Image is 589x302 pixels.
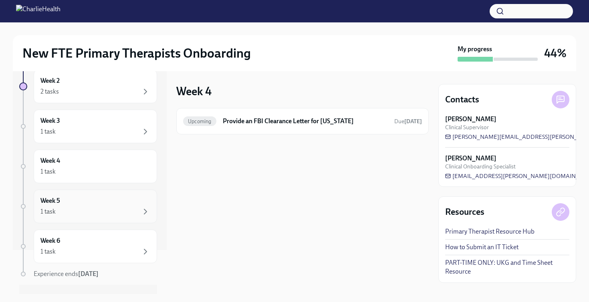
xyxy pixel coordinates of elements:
[183,115,422,128] a: UpcomingProvide an FBI Clearance Letter for [US_STATE]Due[DATE]
[223,117,388,126] h6: Provide an FBI Clearance Letter for [US_STATE]
[394,118,422,125] span: Due
[445,258,569,276] a: PART-TIME ONLY: UKG and Time Sheet Resource
[176,84,212,98] h3: Week 4
[34,270,99,278] span: Experience ends
[40,207,56,216] div: 1 task
[40,167,56,176] div: 1 task
[404,118,422,125] strong: [DATE]
[40,87,59,96] div: 2 tasks
[445,206,484,218] h4: Resources
[445,163,516,170] span: Clinical Onboarding Specialist
[445,227,535,236] a: Primary Therapist Resource Hub
[445,115,496,124] strong: [PERSON_NAME]
[40,236,60,245] h6: Week 6
[40,127,56,136] div: 1 task
[19,190,157,223] a: Week 51 task
[458,45,492,54] strong: My progress
[394,118,422,125] span: October 10th, 2025 10:00
[183,118,216,124] span: Upcoming
[22,45,251,61] h2: New FTE Primary Therapists Onboarding
[40,156,60,165] h6: Week 4
[40,116,60,125] h6: Week 3
[445,94,479,106] h4: Contacts
[445,154,496,163] strong: [PERSON_NAME]
[40,76,60,85] h6: Week 2
[78,270,99,278] strong: [DATE]
[40,247,56,256] div: 1 task
[445,243,518,252] a: How to Submit an IT Ticket
[544,46,567,60] h3: 44%
[19,70,157,103] a: Week 22 tasks
[19,230,157,263] a: Week 61 task
[19,150,157,183] a: Week 41 task
[40,196,60,205] h6: Week 5
[16,5,61,18] img: CharlieHealth
[445,124,489,131] span: Clinical Supervisor
[19,110,157,143] a: Week 31 task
